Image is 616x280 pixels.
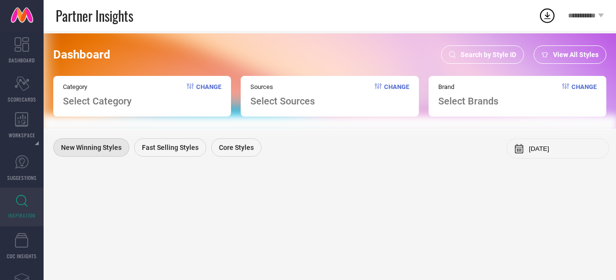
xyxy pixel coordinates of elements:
[8,96,36,103] span: SCORECARDS
[8,212,35,219] span: INSPIRATION
[7,174,37,181] span: SUGGESTIONS
[61,144,122,151] span: New Winning Styles
[53,48,110,61] span: Dashboard
[196,83,221,107] span: Change
[438,95,498,107] span: Select Brands
[571,83,597,107] span: Change
[63,83,132,90] span: Category
[142,144,199,151] span: Fast Selling Styles
[250,95,315,107] span: Select Sources
[529,145,601,152] input: Select month
[250,83,315,90] span: Sources
[438,83,498,90] span: Brand
[384,83,409,107] span: Change
[553,51,599,59] span: View All Styles
[63,95,132,107] span: Select Category
[9,57,35,64] span: DASHBOARD
[7,252,37,260] span: CDC INSIGHTS
[9,132,35,139] span: WORKSPACE
[219,144,254,151] span: Core Styles
[539,7,556,24] div: Open download list
[461,51,516,59] span: Search by Style ID
[56,6,133,26] span: Partner Insights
